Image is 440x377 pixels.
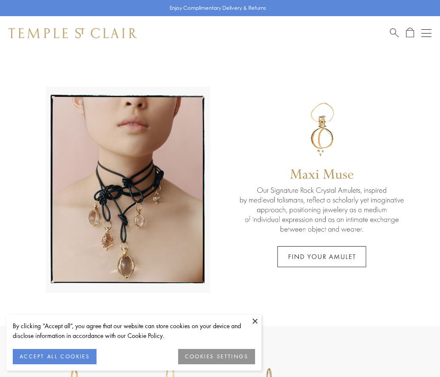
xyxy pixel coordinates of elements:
a: Search [390,28,399,38]
div: By clicking “Accept all”, you agree that our website can store cookies on your device and disclos... [13,321,255,340]
button: Open navigation [421,28,431,38]
button: ACCEPT ALL COOKIES [13,349,97,364]
p: Enjoy Complimentary Delivery & Returns [170,4,266,12]
button: COOKIES SETTINGS [178,349,255,364]
a: Open Shopping Bag [406,28,414,38]
img: Temple St. Clair [9,28,137,38]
